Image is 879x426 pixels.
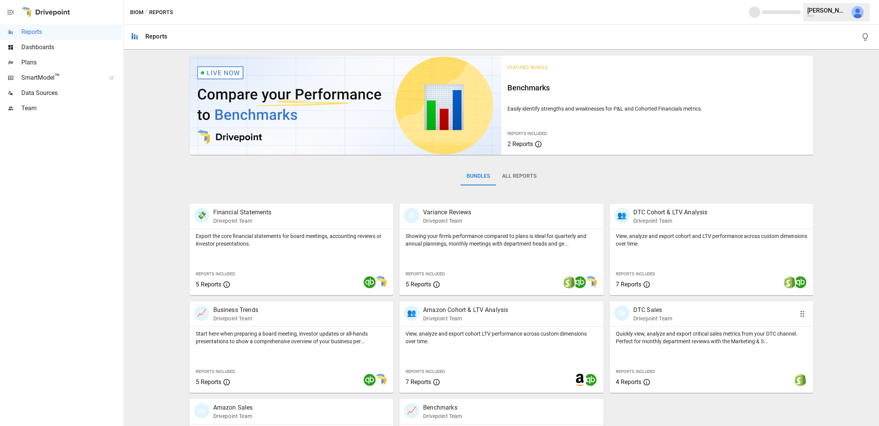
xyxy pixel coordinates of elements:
span: 5 Reports [196,378,221,386]
span: Reports Included [196,369,235,374]
span: ™ [55,72,60,82]
div: Biom [807,14,847,18]
h6: Benchmarks [507,82,807,94]
div: 🛍 [194,403,209,418]
p: Drivepoint Team [633,315,672,322]
img: quickbooks [364,276,376,288]
button: Biom [130,8,143,17]
p: Drivepoint Team [213,412,253,420]
span: Plans [21,58,122,67]
p: Export the core financial statements for board meetings, accounting reviews or investor presentat... [196,232,388,248]
button: Will Gahagan [847,2,868,23]
span: Dashboards [21,43,122,52]
span: Reports [21,27,122,37]
p: Drivepoint Team [423,412,462,420]
p: Drivepoint Team [423,315,508,322]
div: / [145,8,148,17]
p: Showing your firm's performance compared to plans is ideal for quarterly and annual plannings, mo... [406,232,597,248]
span: 7 Reports [406,378,431,386]
p: View, analyze and export cohort LTV performance across custom dimensions over time. [406,330,597,345]
span: Reports Included [616,369,655,374]
div: [PERSON_NAME] [807,7,847,14]
div: Reports [145,33,167,40]
p: DTC Sales [633,305,672,315]
p: Start here when preparing a board meeting, investor updates or all-hands presentations to show a ... [196,330,388,345]
div: 🗓 [404,208,419,223]
span: Reports Included [406,369,445,374]
img: quickbooks [584,374,597,386]
img: Will Gahagan [852,6,864,18]
p: DTC Cohort & LTV Analysis [633,208,708,217]
span: Reports Included [616,272,655,276]
img: smart model [374,276,386,288]
img: smart model [584,276,597,288]
button: All Reports [496,167,543,185]
p: Drivepoint Team [213,217,272,225]
p: View, analyze and export cohort and LTV performance across custom dimensions over time. [616,232,808,248]
span: SmartModel [21,73,101,82]
p: Easily identify strengths and weaknesses for P&L and Cohorted Financials metrics. [507,105,807,113]
div: 🛍 [614,305,629,321]
span: 2 Reports [507,140,533,148]
div: 💸 [194,208,209,223]
p: Benchmarks [423,403,462,412]
span: 4 Reports [616,378,641,386]
span: Reports Included [507,131,547,136]
div: 📈 [194,305,209,321]
img: quickbooks [794,276,807,288]
span: Reports Included [196,272,235,276]
span: Reports Included [406,272,445,276]
img: video thumbnail [190,56,502,155]
p: Amazon Sales [213,403,253,412]
div: 👥 [404,305,419,321]
span: Featured Bundle [507,65,548,70]
p: Drivepoint Team [633,217,708,225]
p: Business Trends [213,305,258,315]
span: Team [21,104,122,113]
p: Financial Statements [213,208,272,217]
img: shopify [784,276,796,288]
div: 📈 [404,403,419,418]
p: Quickly view, analyze and export critical sales metrics from your DTC channel. Perfect for monthl... [616,330,808,345]
span: 5 Reports [196,281,221,288]
span: Data Sources [21,88,122,98]
p: Drivepoint Team [213,315,258,322]
span: 5 Reports [406,281,431,288]
span: 7 Reports [616,281,641,288]
img: shopify [563,276,575,288]
img: amazon [574,374,586,386]
p: Variance Reviews [423,208,471,217]
img: quickbooks [574,276,586,288]
img: quickbooks [364,374,376,386]
img: smart model [374,374,386,386]
div: 👥 [614,208,629,223]
img: shopify [794,374,807,386]
button: Bundles [460,167,496,185]
p: Amazon Cohort & LTV Analysis [423,305,508,315]
p: Drivepoint Team [423,217,471,225]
